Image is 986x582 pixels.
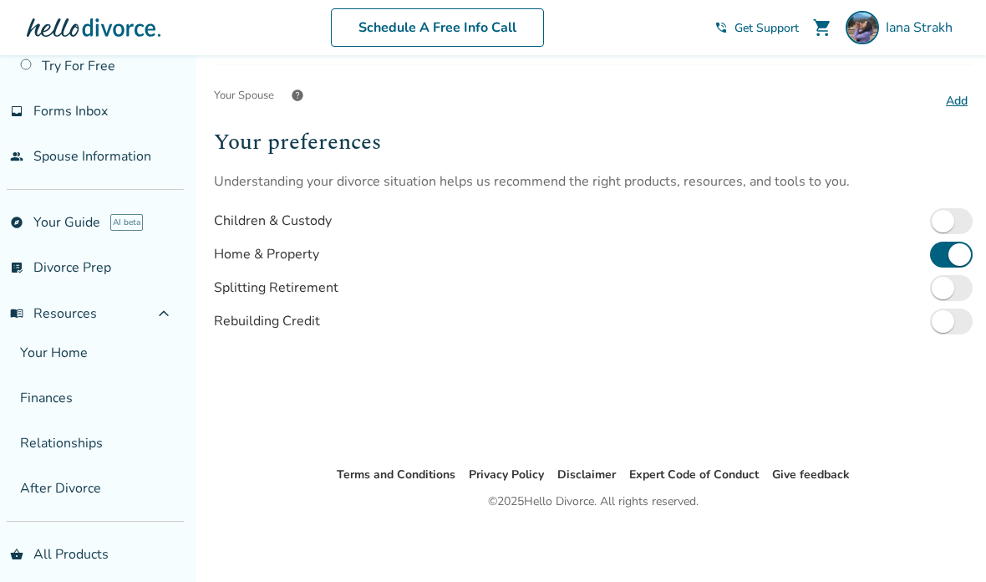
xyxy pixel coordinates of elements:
span: Iana Strakh [886,18,959,37]
span: menu_book [10,307,23,320]
span: list_alt_check [10,261,23,274]
div: Home & Property [214,245,319,263]
span: shopping_cart [812,18,832,38]
a: phone_in_talkGet Support [714,20,799,36]
iframe: Chat Widget [902,502,986,582]
p: Understanding your divorce situation helps us recommend the right products, resources, and tools ... [214,172,973,191]
img: Iana Strakh [846,11,879,44]
a: Schedule A Free Info Call [331,8,544,47]
a: Expert Code of Conduct [629,467,759,482]
li: Give feedback [772,465,850,485]
div: Children & Custody [214,212,332,230]
button: Add [941,90,973,112]
span: AI beta [110,214,143,231]
h2: Your preferences [214,125,973,159]
span: Your Spouse [214,79,274,112]
span: Forms Inbox [33,102,108,120]
span: inbox [10,105,23,118]
a: Privacy Policy [469,467,544,482]
span: shopping_basket [10,548,23,561]
span: Get Support [734,20,799,36]
span: people [10,150,23,163]
li: Disclaimer [557,465,616,485]
span: phone_in_talk [714,21,728,34]
span: Resources [10,304,97,323]
div: Rebuilding Credit [214,312,320,330]
div: Splitting Retirement [214,278,338,297]
span: expand_less [154,304,174,324]
span: explore [10,216,23,229]
a: Terms and Conditions [337,467,455,482]
span: help [291,89,304,102]
div: © 2025 Hello Divorce. All rights reserved. [488,492,699,512]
